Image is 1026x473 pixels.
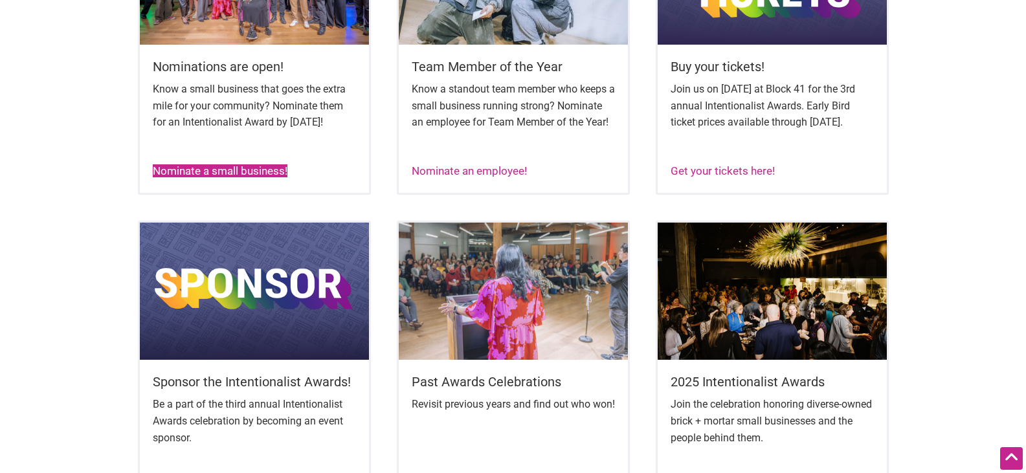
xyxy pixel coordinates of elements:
h5: Past Awards Celebrations [412,373,615,391]
h5: 2025 Intentionalist Awards [671,373,874,391]
h5: Sponsor the Intentionalist Awards! [153,373,356,391]
a: Nominate a small business! [153,164,287,177]
p: Join the celebration honoring diverse-owned brick + mortar small businesses and the people behind... [671,396,874,446]
h5: Team Member of the Year [412,58,615,76]
p: Be a part of the third annual Intentionalist Awards celebration by becoming an event sponsor. [153,396,356,446]
p: Know a standout team member who keeps a small business running strong? Nominate an employee for T... [412,81,615,131]
h5: Nominations are open! [153,58,356,76]
p: Join us on [DATE] at Block 41 for the 3rd annual Intentionalist Awards. Early Bird ticket prices ... [671,81,874,131]
h5: Buy your tickets! [671,58,874,76]
p: Revisit previous years and find out who won! [412,396,615,413]
div: Scroll Back to Top [1000,447,1023,470]
a: Get your tickets here! [671,164,775,177]
a: Nominate an employee! [412,164,527,177]
p: Know a small business that goes the extra mile for your community? Nominate them for an Intention... [153,81,356,131]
